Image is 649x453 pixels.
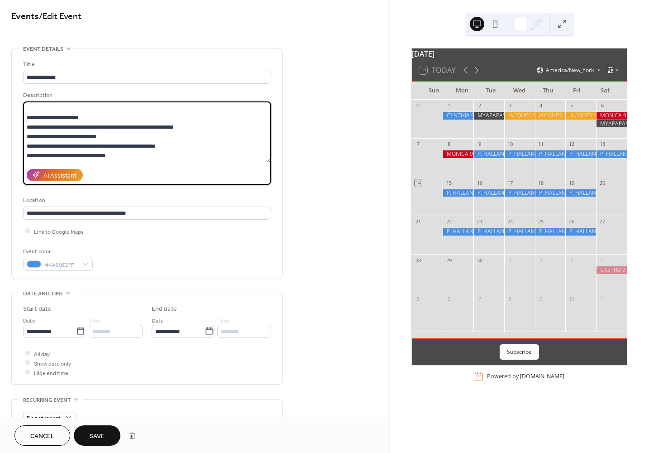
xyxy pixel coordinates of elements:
[507,257,514,264] div: 1
[43,171,76,180] div: AI Assistant
[23,60,269,69] div: Title
[568,295,575,302] div: 10
[419,82,448,100] div: Sun
[507,218,514,225] div: 24
[504,150,535,158] div: P. HALLANDALE
[538,141,544,148] div: 11
[14,425,70,446] button: Cancel
[473,112,504,120] div: MYAPAPAYA 9:00 AM
[563,82,591,100] div: Fri
[39,8,81,25] span: / Edit Event
[538,218,544,225] div: 25
[443,150,473,158] div: MONICA 9:00 AM
[473,150,504,158] div: P. HALLANDALE
[11,8,39,25] a: Events
[565,112,596,120] div: JACQUES 9:00 AM
[27,169,83,181] button: AI Assistant
[443,112,473,120] div: CYNTHIA 9:00 AM
[23,44,63,54] span: Event details
[23,316,35,325] span: Date
[476,102,483,109] div: 2
[535,189,566,197] div: P. HALLANDALE
[27,413,61,423] span: Do not repeat
[599,295,606,302] div: 11
[568,257,575,264] div: 3
[445,102,452,109] div: 1
[473,228,504,236] div: P. HALLANDALE
[504,228,535,236] div: P. HALLANDALE
[477,82,505,100] div: Tue
[415,257,421,264] div: 28
[591,82,620,100] div: Sat
[23,91,269,100] div: Description
[23,289,63,299] span: Date and time
[412,48,627,59] div: [DATE]
[415,102,421,109] div: 31
[535,112,566,120] div: JACQUES 9:00 AM
[565,189,596,197] div: P. HALLANDALE
[45,260,78,270] span: #4A90E2FF
[473,189,504,197] div: P. HALLANDALE
[507,295,514,302] div: 8
[546,67,594,73] span: America/New_York
[476,257,483,264] div: 30
[23,304,51,314] div: Start date
[596,150,627,158] div: P. HALLANDALE
[445,295,452,302] div: 6
[443,189,473,197] div: P. HALLANDALE
[23,395,71,405] span: Recurring event
[34,359,71,368] span: Show date only
[568,141,575,148] div: 12
[599,257,606,264] div: 4
[500,344,539,360] button: Subscribe
[507,179,514,186] div: 17
[505,82,534,100] div: Wed
[23,247,91,256] div: Event color
[535,228,566,236] div: P. HALLANDALE
[217,316,230,325] span: Time
[415,141,421,148] div: 7
[599,102,606,109] div: 6
[568,218,575,225] div: 26
[538,257,544,264] div: 2
[415,218,421,225] div: 21
[565,228,596,236] div: P. HALLANDALE
[445,179,452,186] div: 15
[535,150,566,158] div: P. HALLANDALE
[538,179,544,186] div: 18
[445,257,452,264] div: 29
[30,432,54,441] span: Cancel
[504,112,535,120] div: JACQUES 9:00 AM
[89,316,101,325] span: Time
[152,316,164,325] span: Date
[445,141,452,148] div: 8
[415,179,421,186] div: 14
[507,141,514,148] div: 10
[534,82,562,100] div: Thu
[538,295,544,302] div: 9
[443,228,473,236] div: P. HALLANDALE
[538,102,544,109] div: 4
[596,120,627,128] div: MYAPAPAYA 9:00 AM
[596,112,627,120] div: MONICA 9:00 AM
[34,227,84,236] span: Link to Google Maps
[599,141,606,148] div: 13
[487,373,564,381] div: Powered by
[568,179,575,186] div: 19
[504,189,535,197] div: P. HALLANDALE
[476,295,483,302] div: 7
[23,196,269,205] div: Location
[448,82,477,100] div: Mon
[152,304,177,314] div: End date
[74,425,120,446] button: Save
[520,373,564,381] a: [DOMAIN_NAME]
[599,218,606,225] div: 27
[90,432,105,441] span: Save
[476,218,483,225] div: 23
[476,179,483,186] div: 16
[568,102,575,109] div: 5
[565,150,596,158] div: P. HALLANDALE
[596,266,627,274] div: CASTRO 9:00 AM
[34,349,50,359] span: All day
